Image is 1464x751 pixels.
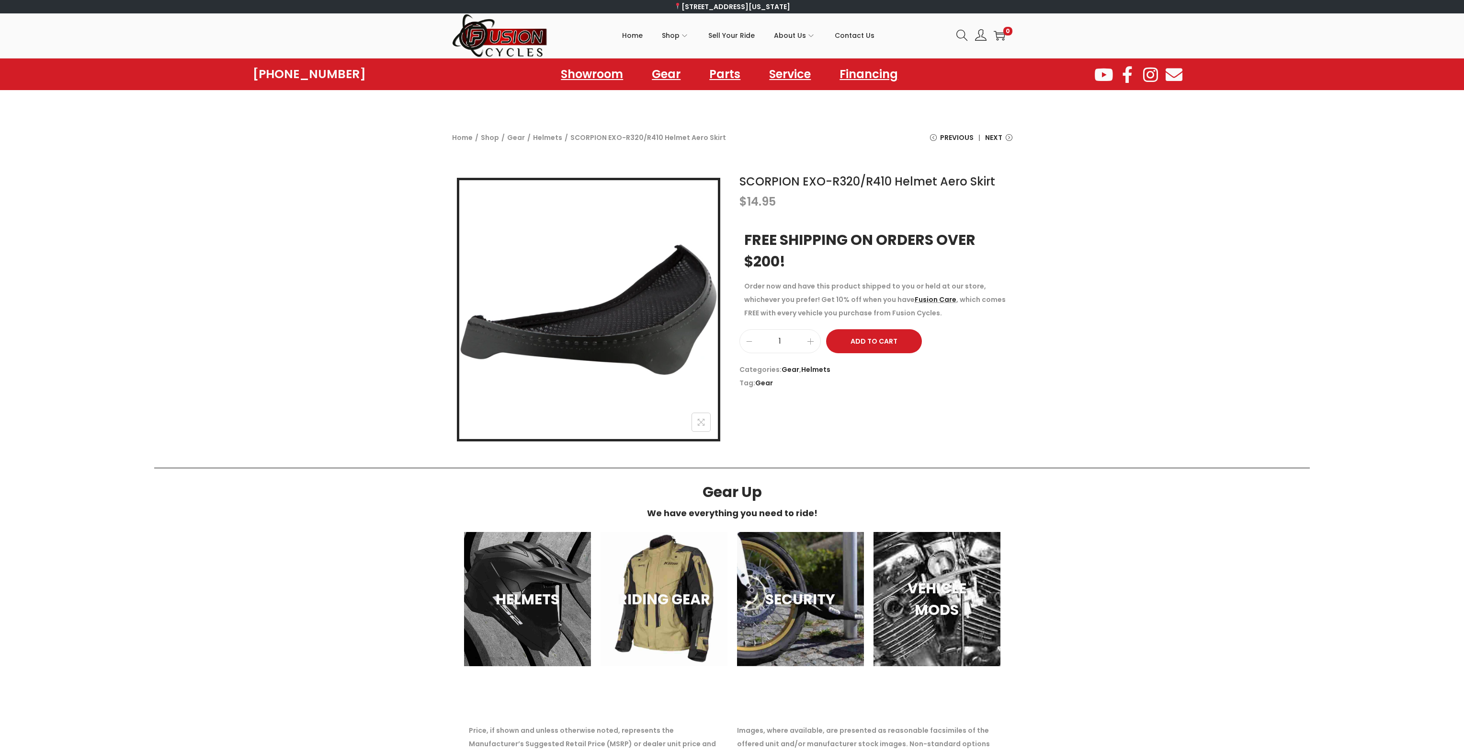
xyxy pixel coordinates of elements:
[782,365,799,374] a: Gear
[674,3,681,10] img: 📍
[565,131,568,144] span: /
[642,63,690,85] a: Gear
[835,23,874,47] span: Contact Us
[801,365,830,374] a: Helmets
[739,194,747,209] span: $
[890,578,984,621] h3: VEHICLE MODS
[774,23,806,47] span: About Us
[940,131,974,144] span: Previous
[708,14,755,57] a: Sell Your Ride
[662,14,689,57] a: Shop
[985,131,1002,144] span: Next
[744,229,1008,272] h3: FREE SHIPPING ON ORDERS OVER $200!
[835,14,874,57] a: Contact Us
[452,13,548,58] img: Woostify retina logo
[601,532,727,666] a: RIDING GEAR
[527,131,531,144] span: /
[737,532,864,666] a: SECURITY
[551,63,908,85] nav: Menu
[739,363,1012,376] span: Categories: ,
[760,63,820,85] a: Service
[622,14,643,57] a: Home
[674,2,790,12] a: [STREET_ADDRESS][US_STATE]
[452,133,473,142] a: Home
[985,131,1012,151] a: Next
[10,509,1454,518] h6: We have everything you need to ride!
[740,335,820,348] input: Product quantity
[826,329,922,353] button: Add to Cart
[662,23,680,47] span: Shop
[501,131,505,144] span: /
[700,63,750,85] a: Parts
[617,589,711,610] h3: RIDING GEAR
[551,63,633,85] a: Showroom
[10,485,1454,499] h3: Gear Up
[755,378,773,388] a: Gear
[774,14,816,57] a: About Us
[459,180,718,439] img: SCORPION EXO-R320/R410 Helmet Aero Skirt
[507,133,525,142] a: Gear
[930,131,974,151] a: Previous
[739,376,1012,390] span: Tag:
[533,133,562,142] a: Helmets
[708,23,755,47] span: Sell Your Ride
[253,68,366,81] a: [PHONE_NUMBER]
[874,532,1000,666] a: VEHICLE MODS
[481,589,574,610] h3: HELMETS
[754,589,847,610] h3: SECURITY
[994,30,1005,41] a: 0
[622,23,643,47] span: Home
[481,133,499,142] a: Shop
[915,295,956,304] a: Fusion Care
[548,14,949,57] nav: Primary navigation
[744,279,1008,320] p: Order now and have this product shipped to you or held at our store, whichever you prefer! Get 10...
[475,131,478,144] span: /
[830,63,908,85] a: Financing
[570,131,726,144] span: SCORPION EXO-R320/R410 Helmet Aero Skirt
[739,194,776,209] bdi: 14.95
[464,532,591,666] a: HELMETS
